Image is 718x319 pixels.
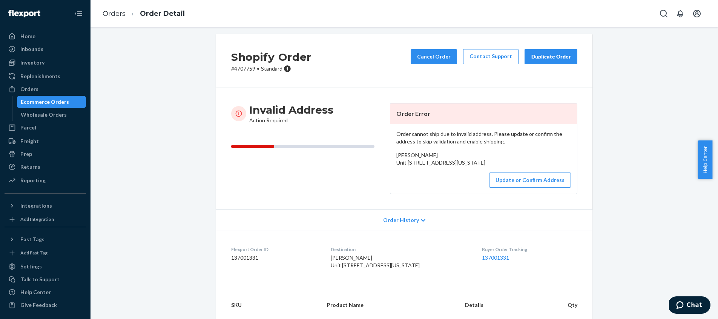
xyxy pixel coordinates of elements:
[5,122,86,134] a: Parcel
[5,174,86,186] a: Reporting
[21,111,67,119] div: Wholesale Orders
[249,103,333,124] div: Action Required
[5,299,86,311] button: Give Feedback
[20,124,36,131] div: Parcel
[5,260,86,273] a: Settings
[390,103,577,124] header: Order Error
[216,295,321,315] th: SKU
[231,49,311,65] h2: Shopify Order
[20,216,54,222] div: Add Integration
[396,152,485,166] span: [PERSON_NAME] Unit [STREET_ADDRESS][US_STATE]
[673,6,688,21] button: Open notifications
[5,215,86,224] a: Add Integration
[698,140,712,179] button: Help Center
[5,148,86,160] a: Prep
[20,236,44,243] div: Fast Tags
[20,137,39,145] div: Freight
[5,57,86,69] a: Inventory
[140,9,185,18] a: Order Detail
[396,130,571,145] p: Order cannot ship due to invalid address. Please update or confirm the address to skip validation...
[459,295,542,315] th: Details
[261,65,282,72] span: Standard
[489,173,571,188] button: Update or Confirm Address
[331,246,470,253] dt: Destination
[21,98,69,106] div: Ecommerce Orders
[689,6,704,21] button: Open account menu
[231,246,319,253] dt: Flexport Order ID
[331,254,420,268] span: [PERSON_NAME] Unit [STREET_ADDRESS][US_STATE]
[383,216,419,224] span: Order History
[5,200,86,212] button: Integrations
[20,72,60,80] div: Replenishments
[5,286,86,298] a: Help Center
[231,254,319,262] dd: 137001331
[20,301,57,309] div: Give Feedback
[525,49,577,64] button: Duplicate Order
[20,45,43,53] div: Inbounds
[5,43,86,55] a: Inbounds
[482,254,509,261] a: 137001331
[5,273,86,285] button: Talk to Support
[97,3,191,25] ol: breadcrumbs
[411,49,457,64] button: Cancel Order
[669,296,710,315] iframe: Opens a widget where you can chat to one of our agents
[20,32,35,40] div: Home
[249,103,333,117] h3: Invalid Address
[656,6,671,21] button: Open Search Box
[257,65,259,72] span: •
[5,30,86,42] a: Home
[5,161,86,173] a: Returns
[5,248,86,257] a: Add Fast Tag
[5,233,86,245] button: Fast Tags
[482,246,577,253] dt: Buyer Order Tracking
[103,9,126,18] a: Orders
[20,85,38,93] div: Orders
[20,250,48,256] div: Add Fast Tag
[20,288,51,296] div: Help Center
[20,59,44,66] div: Inventory
[8,10,40,17] img: Flexport logo
[5,83,86,95] a: Orders
[5,135,86,147] a: Freight
[17,96,86,108] a: Ecommerce Orders
[463,49,519,64] a: Contact Support
[20,202,52,210] div: Integrations
[20,163,40,171] div: Returns
[71,6,86,21] button: Close Navigation
[531,53,571,60] div: Duplicate Order
[20,263,42,270] div: Settings
[20,150,32,158] div: Prep
[542,295,592,315] th: Qty
[321,295,459,315] th: Product Name
[20,177,46,184] div: Reporting
[5,70,86,82] a: Replenishments
[17,109,86,121] a: Wholesale Orders
[231,65,311,72] p: # 4707759
[20,276,60,283] div: Talk to Support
